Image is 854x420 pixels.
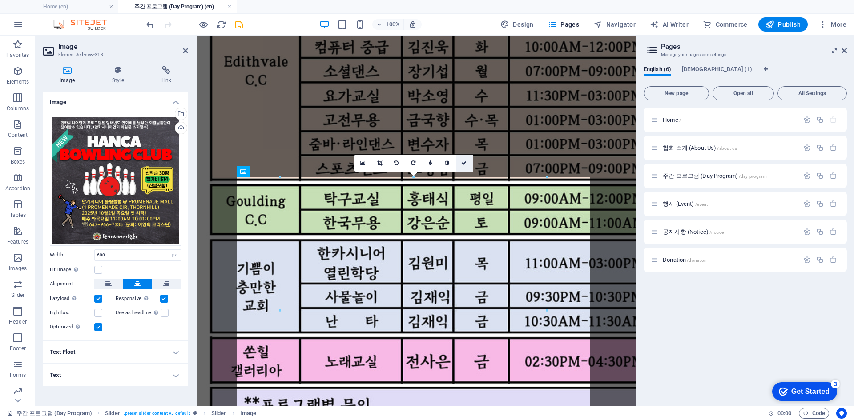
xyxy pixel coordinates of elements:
[50,322,94,332] label: Optimized
[7,105,29,112] p: Columns
[644,86,709,100] button: New page
[709,230,724,235] span: /notice
[816,172,824,180] div: Duplicate
[660,229,799,235] div: 공지사항 (Notice)/notice
[43,364,188,386] h4: Text
[7,238,28,245] p: Features
[803,200,811,208] div: Settings
[8,132,28,139] p: Content
[50,264,94,275] label: Fit image
[830,228,837,236] div: Remove
[660,145,799,151] div: 협회 소개 (About Us)/about-us
[50,115,181,246] div: KakaoTalk_20250905_145851959-tnZchGO1s6wuhFO8qjd5Vg.png
[7,408,92,419] a: Click to cancel selection. Double-click to open Pages
[354,155,371,172] a: Select files from the file manager, stock photos, or upload file(s)
[663,228,724,235] span: Click to open page
[777,86,847,100] button: All Settings
[386,19,400,30] h6: 100%
[145,20,155,30] i: Undo: Change image width (Ctrl+Z)
[50,279,94,289] label: Alignment
[830,116,837,124] div: The startpage cannot be deleted
[816,200,824,208] div: Duplicate
[646,17,692,32] button: AI Writer
[58,43,188,51] h2: Image
[713,86,774,100] button: Open all
[234,20,244,30] i: Save (Ctrl+S)
[497,17,537,32] div: Design (Ctrl+Alt+Y)
[58,51,170,59] h3: Element #ed-new-313
[803,228,811,236] div: Settings
[803,172,811,180] div: Settings
[118,2,237,12] h4: 주간 프로그램 (Day Program) (en)
[816,228,824,236] div: Duplicate
[7,4,72,23] div: Get Started 3 items remaining, 40% complete
[818,20,846,29] span: More
[50,308,94,318] label: Lightbox
[439,155,456,172] a: Greyscale
[660,257,799,263] div: Donation/donation
[648,91,705,96] span: New page
[815,17,850,32] button: More
[781,91,843,96] span: All Settings
[10,345,26,352] p: Footer
[836,408,847,419] button: Usercentrics
[116,308,161,318] label: Use as headline
[124,408,190,419] span: . preset-slider-content-v3-default
[816,144,824,152] div: Duplicate
[497,17,537,32] button: Design
[803,144,811,152] div: Settings
[145,66,188,84] h4: Link
[95,66,144,84] h4: Style
[26,10,64,18] div: Get Started
[717,91,770,96] span: Open all
[198,19,209,30] button: Click here to leave preview mode and continue editing
[10,372,26,379] p: Forms
[116,293,160,304] label: Responsive
[456,155,473,172] a: Confirm ( Ctrl ⏎ )
[5,185,30,192] p: Accordion
[758,17,808,32] button: Publish
[590,17,639,32] button: Navigator
[687,258,707,263] span: /donation
[66,2,75,11] div: 3
[803,256,811,264] div: Settings
[211,408,226,419] span: Click to select. Double-click to edit
[661,43,847,51] h2: Pages
[50,252,94,257] label: Width
[409,20,417,28] i: On resize automatically adjust zoom level to fit chosen device.
[593,20,636,29] span: Navigator
[372,19,404,30] button: 100%
[703,20,748,29] span: Commerce
[816,116,824,124] div: Duplicate
[548,20,579,29] span: Pages
[699,17,751,32] button: Commerce
[765,20,801,29] span: Publish
[544,17,583,32] button: Pages
[105,408,120,419] span: Click to select. Double-click to edit
[43,92,188,108] h4: Image
[644,66,847,83] div: Language Tabs
[644,64,671,76] span: English (6)
[193,411,197,416] i: This element is a customizable preset
[10,212,26,219] p: Tables
[660,201,799,207] div: 행사 (Event)/event
[216,19,226,30] button: reload
[739,174,767,179] span: /day-program
[105,408,256,419] nav: breadcrumb
[500,20,534,29] span: Design
[43,341,188,363] h4: Text Float
[371,155,388,172] a: Crop mode
[660,117,799,123] div: Home/
[663,144,737,151] span: Click to open page
[799,408,829,419] button: Code
[240,408,256,419] span: Click to select. Double-click to edit
[6,52,29,59] p: Favorites
[803,116,811,124] div: Settings
[768,408,792,419] h6: Session time
[663,172,767,179] span: Click to open page
[388,155,405,172] a: Rotate left 90°
[43,66,95,84] h4: Image
[803,408,825,419] span: Code
[777,408,791,419] span: 00 00
[830,144,837,152] div: Remove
